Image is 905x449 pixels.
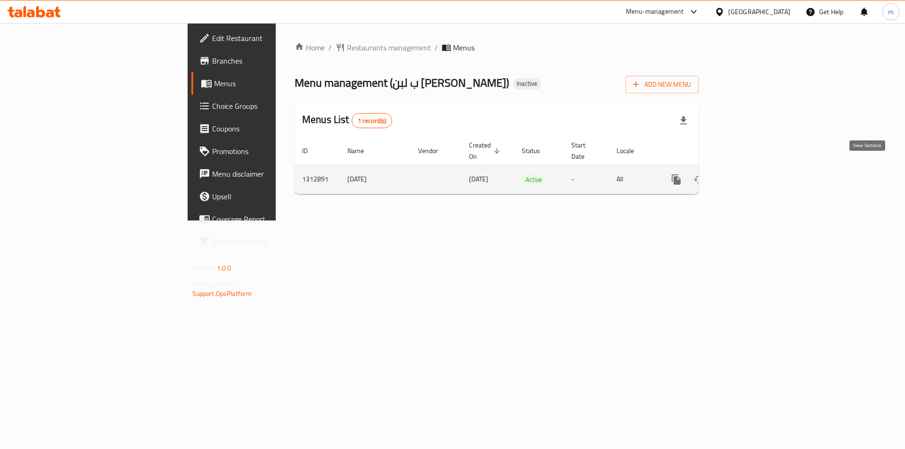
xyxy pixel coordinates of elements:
[212,123,331,134] span: Coupons
[352,116,392,125] span: 1 record(s)
[191,27,339,49] a: Edit Restaurant
[295,72,509,93] span: Menu management ( ب لبن [PERSON_NAME] )
[352,113,393,128] div: Total records count
[192,262,215,274] span: Version:
[191,230,339,253] a: Grocery Checklist
[191,185,339,208] a: Upsell
[191,72,339,95] a: Menus
[191,140,339,163] a: Promotions
[688,168,710,191] button: Change Status
[191,117,339,140] a: Coupons
[212,191,331,202] span: Upsell
[609,165,658,194] td: All
[522,145,552,156] span: Status
[217,262,231,274] span: 1.0.0
[191,163,339,185] a: Menu disclaimer
[728,7,790,17] div: [GEOGRAPHIC_DATA]
[453,42,475,53] span: Menus
[435,42,438,53] li: /
[340,165,411,194] td: [DATE]
[617,145,646,156] span: Locale
[212,146,331,157] span: Promotions
[212,100,331,112] span: Choice Groups
[625,76,699,93] button: Add New Menu
[347,145,376,156] span: Name
[665,168,688,191] button: more
[212,213,331,225] span: Coverage Report
[513,80,541,88] span: Inactive
[658,137,763,165] th: Actions
[295,42,699,53] nav: breadcrumb
[212,55,331,66] span: Branches
[418,145,450,156] span: Vendor
[192,287,252,300] a: Support.OpsPlatform
[191,208,339,230] a: Coverage Report
[212,168,331,180] span: Menu disclaimer
[888,7,894,17] span: m
[672,109,695,132] div: Export file
[191,49,339,72] a: Branches
[191,95,339,117] a: Choice Groups
[192,278,236,290] span: Get support on:
[347,42,431,53] span: Restaurants management
[626,6,684,17] div: Menu-management
[212,33,331,44] span: Edit Restaurant
[522,174,546,185] span: Active
[302,145,320,156] span: ID
[571,139,598,162] span: Start Date
[469,139,503,162] span: Created On
[302,113,392,128] h2: Menus List
[513,78,541,90] div: Inactive
[212,236,331,247] span: Grocery Checklist
[214,78,331,89] span: Menus
[336,42,431,53] a: Restaurants management
[633,79,691,90] span: Add New Menu
[469,173,488,185] span: [DATE]
[564,165,609,194] td: -
[295,137,763,194] table: enhanced table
